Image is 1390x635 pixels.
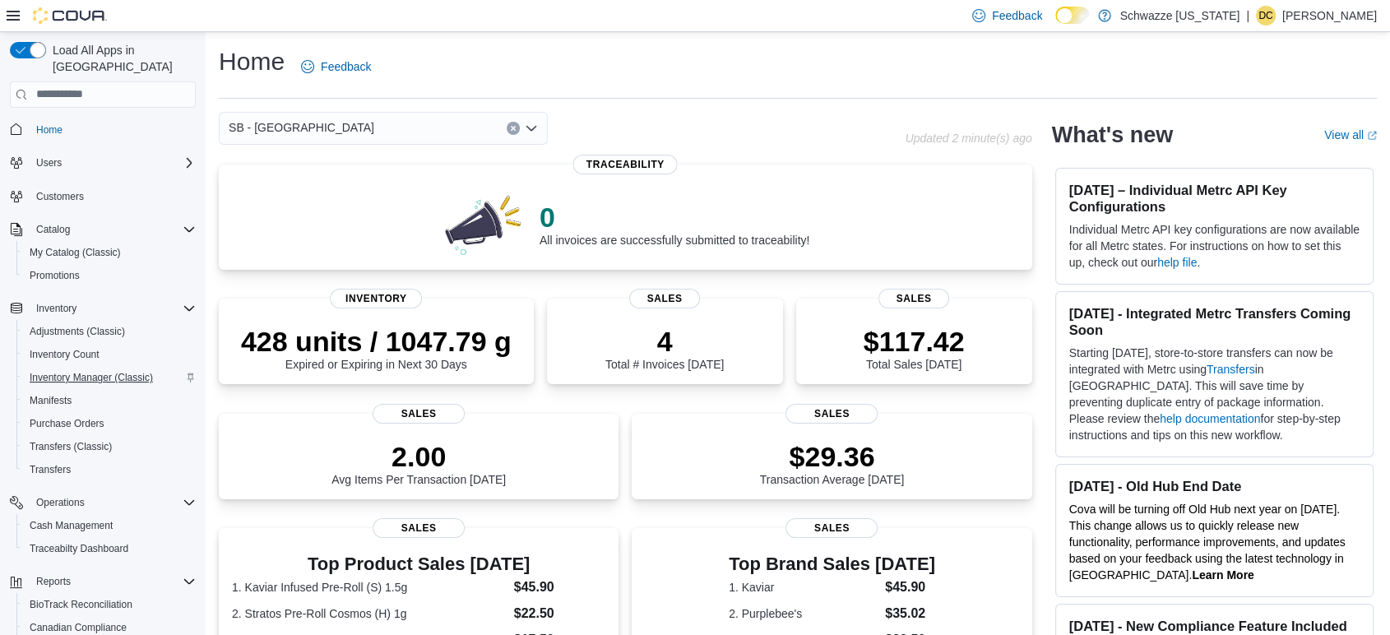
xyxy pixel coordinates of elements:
[23,414,111,433] a: Purchase Orders
[1157,256,1197,269] a: help file
[23,266,196,285] span: Promotions
[331,440,506,486] div: Avg Items Per Transaction [DATE]
[3,184,202,208] button: Customers
[30,246,121,259] span: My Catalog (Classic)
[1069,345,1360,443] p: Starting [DATE], store-to-store transfers can now be integrated with Metrc using in [GEOGRAPHIC_D...
[16,320,202,343] button: Adjustments (Classic)
[605,325,724,371] div: Total # Invoices [DATE]
[23,437,118,457] a: Transfers (Classic)
[864,325,965,371] div: Total Sales [DATE]
[36,496,85,509] span: Operations
[30,493,196,512] span: Operations
[330,289,422,308] span: Inventory
[16,412,202,435] button: Purchase Orders
[605,325,724,358] p: 4
[1069,182,1360,215] h3: [DATE] – Individual Metrc API Key Configurations
[514,604,606,623] dd: $22.50
[16,389,202,412] button: Manifests
[30,542,128,555] span: Traceabilty Dashboard
[23,266,86,285] a: Promotions
[1160,412,1260,425] a: help documentation
[30,299,83,318] button: Inventory
[30,417,104,430] span: Purchase Orders
[229,118,374,137] span: SB - [GEOGRAPHIC_DATA]
[241,325,512,358] p: 428 units / 1047.79 g
[36,156,62,169] span: Users
[23,391,196,410] span: Manifests
[23,437,196,457] span: Transfers (Classic)
[1256,6,1276,25] div: Daniel castillo
[23,345,196,364] span: Inventory Count
[30,348,100,361] span: Inventory Count
[23,516,196,535] span: Cash Management
[1069,305,1360,338] h3: [DATE] - Integrated Metrc Transfers Coming Soon
[30,186,196,206] span: Customers
[785,518,878,538] span: Sales
[23,345,106,364] a: Inventory Count
[878,289,949,308] span: Sales
[729,554,935,574] h3: Top Brand Sales [DATE]
[1192,568,1253,582] a: Learn More
[23,368,196,387] span: Inventory Manager (Classic)
[16,593,202,616] button: BioTrack Reconciliation
[36,123,63,137] span: Home
[33,7,107,24] img: Cova
[46,42,196,75] span: Load All Apps in [GEOGRAPHIC_DATA]
[16,343,202,366] button: Inventory Count
[23,539,196,559] span: Traceabilty Dashboard
[30,220,76,239] button: Catalog
[331,440,506,473] p: 2.00
[23,368,160,387] a: Inventory Manager (Classic)
[1258,6,1272,25] span: Dc
[36,575,71,588] span: Reports
[23,322,196,341] span: Adjustments (Classic)
[3,570,202,593] button: Reports
[16,435,202,458] button: Transfers (Classic)
[30,394,72,407] span: Manifests
[30,187,90,206] a: Customers
[36,302,76,315] span: Inventory
[1055,7,1090,24] input: Dark Mode
[16,264,202,287] button: Promotions
[30,463,71,476] span: Transfers
[30,325,125,338] span: Adjustments (Classic)
[3,218,202,241] button: Catalog
[241,325,512,371] div: Expired or Expiring in Next 30 Days
[1055,24,1056,25] span: Dark Mode
[3,297,202,320] button: Inventory
[23,539,135,559] a: Traceabilty Dashboard
[30,598,132,611] span: BioTrack Reconciliation
[30,572,77,591] button: Reports
[373,518,465,538] span: Sales
[3,151,202,174] button: Users
[23,595,196,614] span: BioTrack Reconciliation
[30,120,69,140] a: Home
[30,371,153,384] span: Inventory Manager (Classic)
[23,243,127,262] a: My Catalog (Classic)
[232,554,605,574] h3: Top Product Sales [DATE]
[629,289,700,308] span: Sales
[864,325,965,358] p: $117.42
[905,132,1031,145] p: Updated 2 minute(s) ago
[30,572,196,591] span: Reports
[1207,363,1255,376] a: Transfers
[232,605,507,622] dt: 2. Stratos Pre-Roll Cosmos (H) 1g
[514,577,606,597] dd: $45.90
[294,50,378,83] a: Feedback
[729,605,878,622] dt: 2. Purplebee's
[441,191,526,257] img: 0
[1069,478,1360,494] h3: [DATE] - Old Hub End Date
[219,45,285,78] h1: Home
[1069,221,1360,271] p: Individual Metrc API key configurations are now available for all Metrc states. For instructions ...
[3,118,202,141] button: Home
[573,155,678,174] span: Traceability
[885,577,935,597] dd: $45.90
[16,458,202,481] button: Transfers
[30,220,196,239] span: Catalog
[16,366,202,389] button: Inventory Manager (Classic)
[885,604,935,623] dd: $35.02
[30,153,196,173] span: Users
[16,514,202,537] button: Cash Management
[30,440,112,453] span: Transfers (Classic)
